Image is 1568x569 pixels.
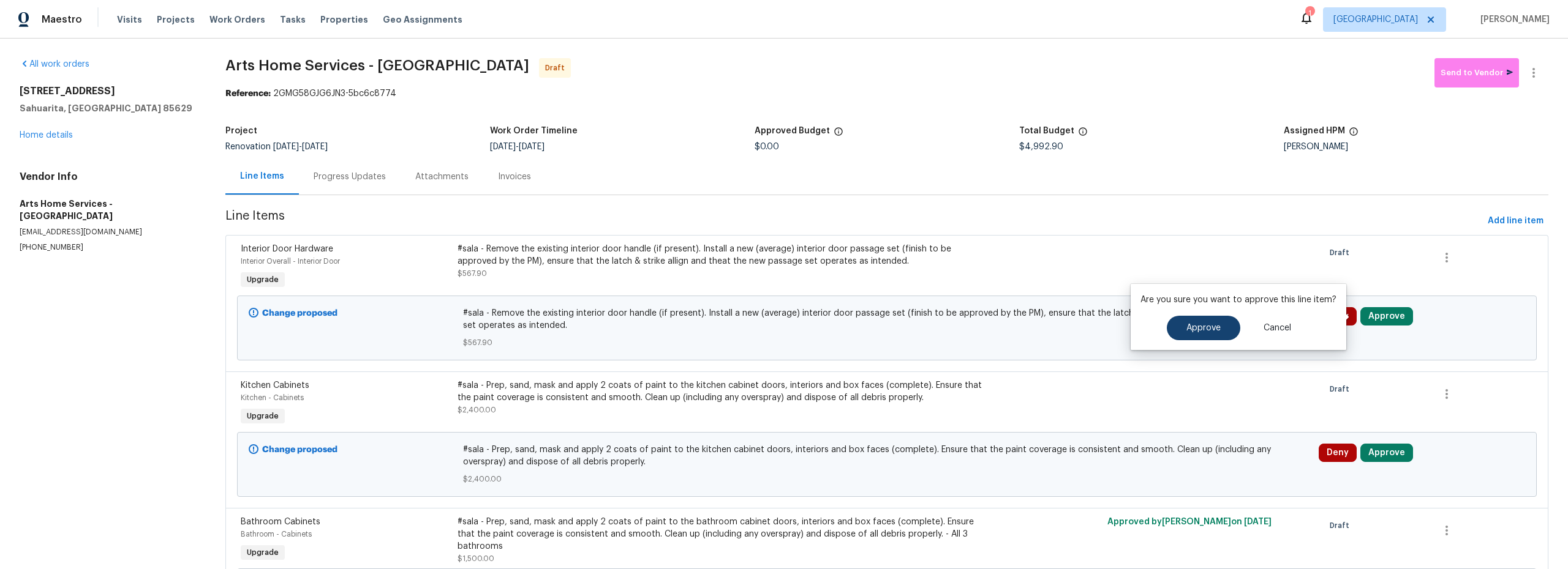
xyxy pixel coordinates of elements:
button: Deny [1319,444,1357,462]
span: [DATE] [490,143,516,151]
span: Send to Vendor [1441,66,1513,80]
span: $4,992.90 [1019,143,1063,151]
button: Approve [1167,316,1240,340]
p: [EMAIL_ADDRESS][DOMAIN_NAME] [20,227,196,237]
span: Kitchen Cabinets [241,381,309,390]
span: Bathroom - Cabinets [241,530,312,538]
span: $567.90 [463,337,1311,349]
div: 1 [1305,7,1314,20]
a: Home details [20,131,73,139]
span: Arts Home Services - [GEOGRAPHIC_DATA] [225,58,529,73]
h5: Total Budget [1019,127,1074,135]
span: Kitchen - Cabinets [241,394,304,401]
span: $0.00 [755,143,779,151]
span: Upgrade [242,546,284,559]
span: [DATE] [1244,518,1272,526]
span: #sala - Prep, sand, mask and apply 2 coats of paint to the kitchen cabinet doors, interiors and b... [463,444,1311,468]
div: Progress Updates [314,171,386,183]
div: #sala - Prep, sand, mask and apply 2 coats of paint to the bathroom cabinet doors, interiors and ... [458,516,992,552]
span: $567.90 [458,270,487,277]
span: [PERSON_NAME] [1476,13,1550,26]
span: Properties [320,13,368,26]
span: The total cost of line items that have been approved by both Opendoor and the Trade Partner. This... [834,127,843,143]
span: Interior Door Hardware [241,245,333,253]
button: Approve [1360,444,1413,462]
div: #sala - Prep, sand, mask and apply 2 coats of paint to the kitchen cabinet doors, interiors and b... [458,379,992,404]
button: Cancel [1244,316,1311,340]
button: Send to Vendor [1434,58,1519,87]
span: Draft [1330,383,1354,395]
span: Bathroom Cabinets [241,518,320,526]
span: [DATE] [273,143,299,151]
h5: Approved Budget [755,127,830,135]
div: #sala - Remove the existing interior door handle (if present). Install a new (average) interior d... [458,243,992,267]
b: Change proposed [262,445,337,454]
p: Are you sure you want to approve this line item? [1140,294,1336,306]
span: [DATE] [302,143,328,151]
span: Maestro [42,13,82,26]
span: Upgrade [242,273,284,286]
span: Add line item [1488,214,1543,229]
span: Draft [1330,519,1354,532]
b: Change proposed [262,309,337,318]
div: 2GMG58GJG6JN3-5bc6c8774 [225,87,1548,100]
span: - [490,143,545,151]
button: Add line item [1483,210,1548,232]
span: Visits [117,13,142,26]
span: The total cost of line items that have been proposed by Opendoor. This sum includes line items th... [1078,127,1088,143]
h5: Project [225,127,257,135]
span: $2,400.00 [463,473,1311,485]
span: [GEOGRAPHIC_DATA] [1333,13,1418,26]
span: Draft [1330,247,1354,259]
span: Approve [1186,324,1221,333]
span: Interior Overall - Interior Door [241,258,340,265]
span: $1,500.00 [458,555,494,562]
span: Renovation [225,143,328,151]
span: Tasks [280,15,306,24]
div: Invoices [498,171,531,183]
h5: Sahuarita, [GEOGRAPHIC_DATA] 85629 [20,102,196,114]
h5: Work Order Timeline [490,127,578,135]
h5: Assigned HPM [1284,127,1345,135]
span: Geo Assignments [383,13,462,26]
p: [PHONE_NUMBER] [20,242,196,253]
div: Line Items [240,170,284,182]
span: Approved by [PERSON_NAME] on [1107,518,1272,526]
span: [DATE] [519,143,545,151]
span: Line Items [225,210,1483,232]
span: Upgrade [242,410,284,422]
span: Projects [157,13,195,26]
span: Cancel [1264,324,1291,333]
div: [PERSON_NAME] [1284,143,1548,151]
span: Draft [545,62,570,74]
h5: Arts Home Services - [GEOGRAPHIC_DATA] [20,198,196,222]
div: Attachments [415,171,469,183]
a: All work orders [20,60,89,69]
h2: [STREET_ADDRESS] [20,85,196,97]
span: Work Orders [209,13,265,26]
button: Approve [1360,307,1413,325]
span: - [273,143,328,151]
span: $2,400.00 [458,406,496,414]
span: The hpm assigned to this work order. [1349,127,1359,143]
h4: Vendor Info [20,171,196,183]
span: #sala - Remove the existing interior door handle (if present). Install a new (average) interior d... [463,307,1311,332]
b: Reference: [225,89,271,98]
